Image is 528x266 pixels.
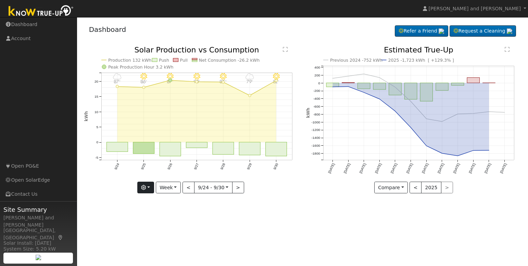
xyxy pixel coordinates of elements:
rect: onclick="" [133,142,154,154]
text: 9/25 [140,162,146,170]
text: 9/29 [246,162,252,170]
rect: onclick="" [436,83,449,90]
rect: onclick="" [405,83,417,99]
button: 9/24 - 9/30 [194,182,232,193]
rect: onclick="" [358,83,370,89]
text: Production 132 kWh [108,58,151,63]
text: [DATE] [390,162,398,174]
div: System Size: 5.20 kW [3,245,73,253]
circle: onclick="" [425,145,428,147]
text: -1400 [311,136,320,140]
rect: onclick="" [326,83,339,87]
text: 0 [96,141,98,144]
text: -400 [313,97,320,100]
circle: onclick="" [503,111,506,114]
text: [DATE] [359,162,367,174]
button: < [183,182,194,193]
circle: onclick="" [168,78,172,82]
i: 9/29 - Cloudy [245,73,254,80]
circle: onclick="" [222,81,225,84]
circle: onclick="" [441,152,443,155]
i: 9/30 - MostlyClear [273,73,280,80]
text: Peak Production Hour 3.2 kWh [108,64,174,70]
p: 87° [164,80,176,84]
text: Previous 2024 -752 kWh [330,58,382,63]
circle: onclick="" [378,76,381,79]
circle: onclick="" [410,100,412,103]
text: 400 [314,65,320,69]
circle: onclick="" [488,149,490,152]
p: 90° [191,80,203,84]
text: 9/30 [273,162,279,170]
circle: onclick="" [142,86,145,89]
text: Solar Production vs Consumption [134,46,259,54]
text: [DATE] [468,162,476,174]
text: -1600 [311,144,320,148]
rect: onclick="" [467,77,480,83]
text: Push [159,58,169,63]
circle: onclick="" [248,94,251,97]
text: kWh [84,111,89,122]
text: [DATE] [484,162,492,174]
rect: onclick="" [373,83,386,89]
text: [DATE] [421,162,429,174]
text: -600 [313,105,320,108]
circle: onclick="" [116,85,118,88]
rect: onclick="" [186,142,207,148]
text: Estimated True-Up [384,46,453,54]
div: [PERSON_NAME] and [PERSON_NAME] [3,214,73,229]
rect: onclick="" [389,83,402,95]
p: 81° [270,80,282,84]
text: 9/26 [167,162,173,170]
text: -5 [95,156,98,159]
text: [DATE] [500,162,507,174]
text: 9/27 [193,162,199,170]
p: 83° [217,80,229,84]
button: Week [156,182,181,193]
rect: onclick="" [420,83,433,101]
circle: onclick="" [347,75,350,77]
img: retrieve [507,28,512,34]
text: 9/24 [114,162,120,170]
i: 9/27 - Clear [193,73,200,80]
a: Map [58,235,64,240]
text: kWh [306,108,311,118]
text: Net Consumption -26.2 kWh [199,58,260,63]
rect: onclick="" [239,142,260,155]
div: Solar Install: [DATE] [3,240,73,247]
circle: onclick="" [378,98,381,100]
text:  [283,47,288,52]
text: -200 [313,89,320,93]
span: [PERSON_NAME] and [PERSON_NAME] [429,6,521,11]
circle: onclick="" [363,73,365,75]
circle: onclick="" [195,81,198,83]
circle: onclick="" [331,77,334,80]
circle: onclick="" [275,79,277,82]
rect: onclick="" [452,83,464,85]
p: 87° [111,80,123,84]
text: Pull [180,58,187,63]
circle: onclick="" [456,113,459,116]
circle: onclick="" [488,110,490,113]
circle: onclick="" [472,149,475,152]
text: -800 [313,112,320,116]
circle: onclick="" [410,126,412,129]
circle: onclick="" [394,110,397,113]
button: > [232,182,244,193]
text: -1200 [311,128,320,132]
img: retrieve [36,255,41,260]
text: 2025 -1,723 kWh [ +129.3% ] [388,58,454,63]
text: -1800 [311,152,320,155]
a: Request a Cleaning [450,25,516,37]
text: [DATE] [437,162,445,174]
text: 0 [318,81,320,85]
circle: onclick="" [394,86,397,88]
text: 10 [94,110,98,114]
text: [DATE] [343,162,351,174]
circle: onclick="" [456,155,459,157]
img: Know True-Up [5,4,77,19]
circle: onclick="" [441,120,443,123]
text: 9/28 [219,162,226,170]
i: 9/28 - Clear [220,73,227,80]
circle: onclick="" [472,112,475,115]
